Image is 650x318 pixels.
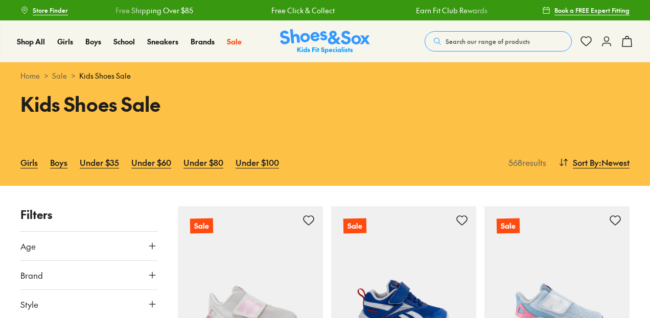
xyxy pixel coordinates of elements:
[542,1,630,19] a: Book a FREE Expert Fitting
[425,31,572,52] button: Search our range of products
[20,70,630,81] div: > >
[50,151,67,174] a: Boys
[271,5,334,16] a: Free Click & Collect
[20,89,313,118] h1: Kids Shoes Sale
[20,261,157,289] button: Brand
[147,36,178,47] a: Sneakers
[497,218,520,234] p: Sale
[20,269,43,281] span: Brand
[20,298,38,310] span: Style
[85,36,101,47] a: Boys
[33,6,68,15] span: Store Finder
[191,36,215,47] a: Brands
[20,240,36,252] span: Age
[20,70,40,81] a: Home
[227,36,242,47] a: Sale
[599,156,630,168] span: : Newest
[446,37,530,46] span: Search our range of products
[80,151,119,174] a: Under $35
[280,29,370,54] a: Shoes & Sox
[573,156,599,168] span: Sort By
[559,151,630,174] button: Sort By:Newest
[415,5,487,16] a: Earn Fit Club Rewards
[236,151,279,174] a: Under $100
[115,5,193,16] a: Free Shipping Over $85
[343,218,366,234] p: Sale
[20,151,38,174] a: Girls
[504,156,546,168] p: 568 results
[183,151,223,174] a: Under $80
[57,36,73,47] a: Girls
[554,6,630,15] span: Book a FREE Expert Fitting
[17,36,45,47] a: Shop All
[52,70,67,81] a: Sale
[280,29,370,54] img: SNS_Logo_Responsive.svg
[20,206,157,223] p: Filters
[20,1,68,19] a: Store Finder
[20,232,157,260] button: Age
[131,151,171,174] a: Under $60
[190,218,213,234] p: Sale
[79,70,131,81] span: Kids Shoes Sale
[113,36,135,47] a: School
